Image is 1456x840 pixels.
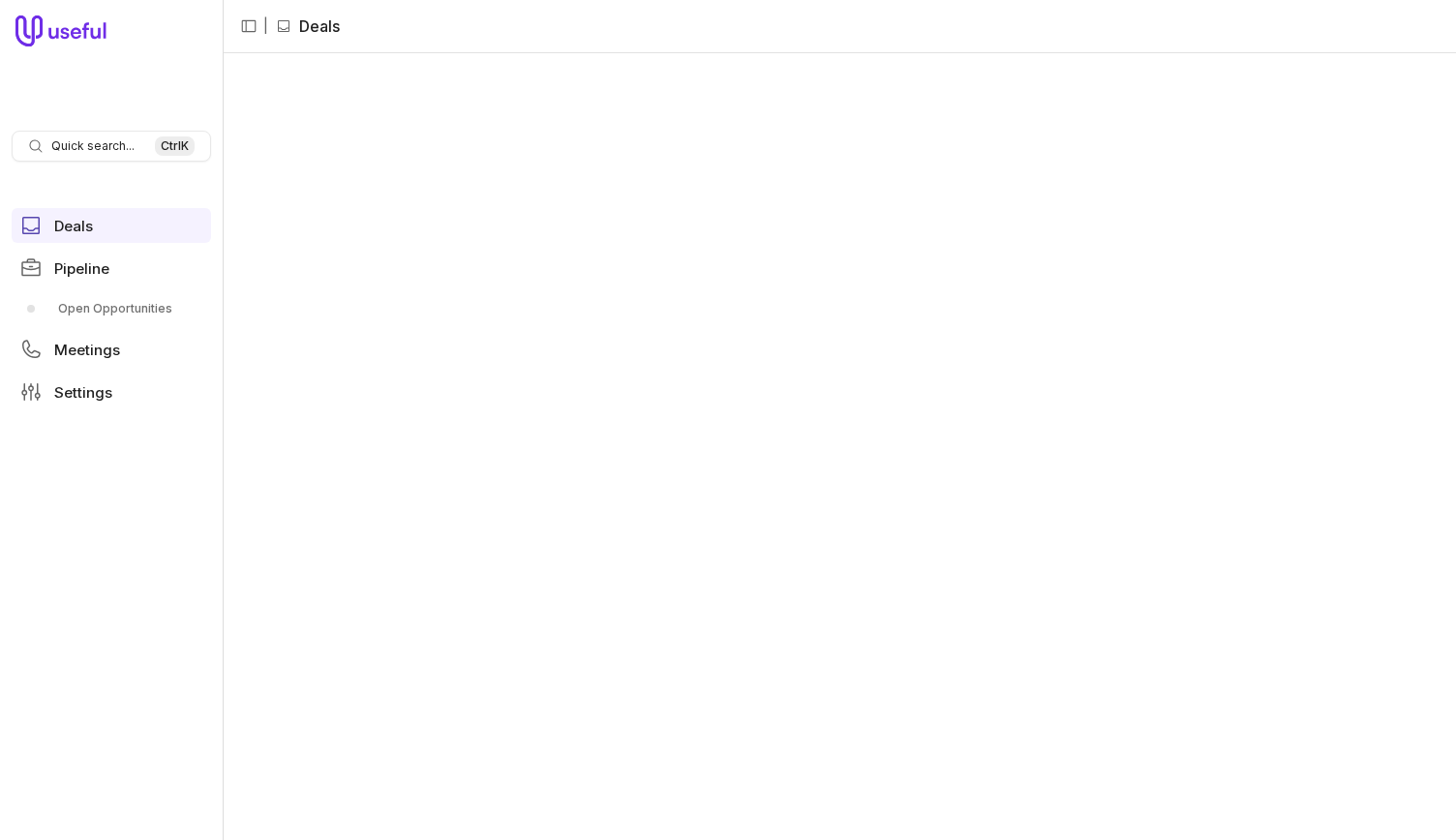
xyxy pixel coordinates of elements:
span: Settings [54,385,112,400]
a: Pipeline [12,251,211,285]
span: | [263,15,268,38]
kbd: Ctrl K [155,136,195,156]
a: Settings [12,375,211,409]
span: Pipeline [54,261,109,276]
a: Open Opportunities [12,293,211,324]
span: Deals [54,219,93,233]
button: Collapse sidebar [234,12,263,41]
a: Deals [12,208,211,243]
span: Quick search... [51,138,135,154]
li: Deals [276,15,340,38]
a: Meetings [12,332,211,367]
div: Pipeline submenu [12,293,211,324]
span: Meetings [54,343,120,357]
